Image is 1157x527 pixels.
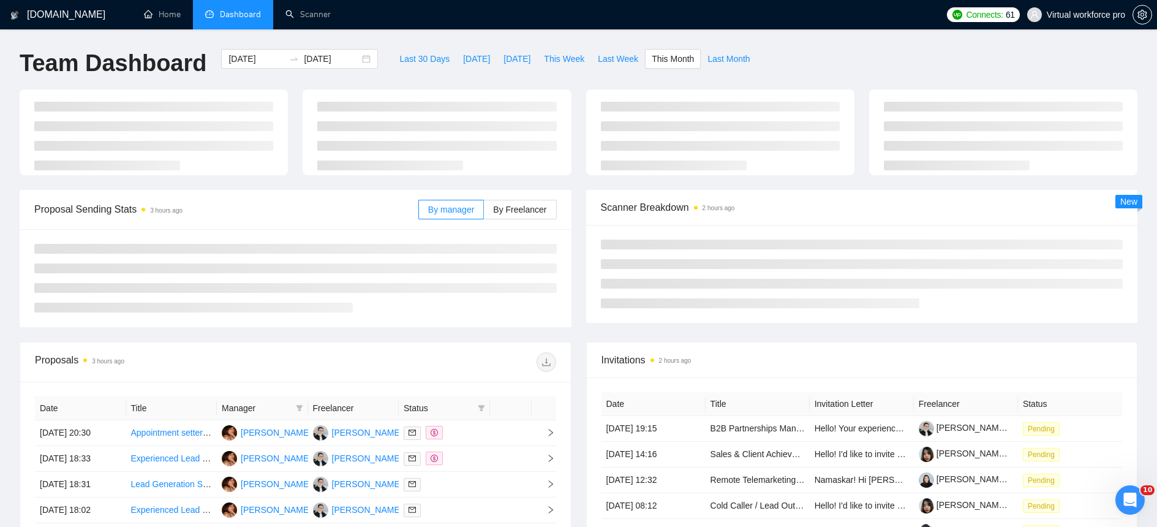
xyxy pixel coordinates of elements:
span: filter [296,404,303,412]
a: [PERSON_NAME] [PERSON_NAME] Baldelovar [919,449,1123,458]
span: setting [1133,10,1151,20]
span: to [289,54,299,64]
a: [PERSON_NAME] B [PERSON_NAME] [919,474,1088,484]
span: [DATE] [463,52,490,66]
span: This Week [544,52,584,66]
td: Sales & Client Achievement Specialist [706,442,810,468]
img: LB [313,502,328,518]
a: SF[PERSON_NAME] [222,427,311,437]
span: This Month [652,52,694,66]
span: right [537,454,555,463]
div: [PERSON_NAME] [PERSON_NAME] [332,477,475,491]
span: 61 [1006,8,1015,21]
span: Last Week [598,52,638,66]
img: LB [313,451,328,466]
span: Last Month [707,52,750,66]
td: [DATE] 19:15 [601,416,706,442]
td: Lead Generation Specialist Needed [126,472,217,498]
span: mail [409,480,416,488]
span: By Freelancer [493,205,546,214]
div: [PERSON_NAME] [241,503,311,517]
span: mail [409,455,416,462]
a: LB[PERSON_NAME] [PERSON_NAME] [313,427,475,437]
img: SF [222,477,237,492]
a: searchScanner [285,9,331,20]
div: [PERSON_NAME] [PERSON_NAME] [332,503,475,517]
span: Pending [1023,422,1060,436]
a: Sales & Client Achievement Specialist [710,449,855,459]
span: Status [404,401,473,415]
span: dollar [431,429,438,436]
button: [DATE] [456,49,497,69]
span: user [1030,10,1039,19]
td: [DATE] 18:31 [35,472,126,498]
span: filter [475,399,488,417]
span: mail [409,506,416,514]
td: [DATE] 20:30 [35,420,126,446]
span: Pending [1023,448,1060,461]
td: Experienced Lead Generation Specialist for Health and Fitness Companies in Canada [126,446,217,472]
button: This Week [537,49,591,69]
a: LB[PERSON_NAME] [PERSON_NAME] [313,453,475,463]
span: Pending [1023,499,1060,513]
th: Invitation Letter [810,392,914,416]
img: SF [222,451,237,466]
a: Pending [1023,475,1065,485]
a: Experienced Lead Generation Specialist for Wholesale Companies in [GEOGRAPHIC_DATA] [131,505,485,515]
a: SF[PERSON_NAME] [222,453,311,463]
span: filter [478,404,485,412]
td: Cold Caller / Lead Outreach Specialist [706,493,810,519]
th: Title [126,396,217,420]
span: Manager [222,401,291,415]
th: Title [706,392,810,416]
a: Pending [1023,449,1065,459]
span: By manager [428,205,474,214]
img: SF [222,502,237,518]
div: [PERSON_NAME] [PERSON_NAME] [332,426,475,439]
button: setting [1133,5,1152,25]
a: SF[PERSON_NAME] [222,504,311,514]
time: 2 hours ago [703,205,735,211]
td: [DATE] 14:16 [601,442,706,468]
button: This Month [645,49,701,69]
td: [DATE] 18:02 [35,498,126,523]
h1: Team Dashboard [20,49,206,78]
img: c1fODwZsz5Fak3Hn876IX78oy_Rm60z6iPw_PJyZW1ox3cU6SluZIif8p2NurrcB7o [919,447,934,462]
a: LB[PERSON_NAME] [PERSON_NAME] [313,479,475,488]
td: Appointment setter/Cold caller [126,420,217,446]
th: Status [1018,392,1122,416]
span: filter [293,399,306,417]
a: SF[PERSON_NAME] [222,479,311,488]
img: SF [222,425,237,441]
img: c1fODwZsz5Fak3Hn876IX78oy_Rm60z6iPw_PJyZW1ox3cU6SluZIif8p2NurrcB7o [919,498,934,514]
time: 2 hours ago [659,357,692,364]
a: Remote Telemarketing Associate [710,475,835,485]
div: Proposals [35,352,295,372]
span: Last 30 Days [399,52,450,66]
span: Scanner Breakdown [601,200,1123,215]
button: Last Month [701,49,756,69]
a: Pending [1023,501,1065,510]
span: dollar [431,455,438,462]
th: Date [601,392,706,416]
span: New [1120,197,1137,207]
td: B2B Partnerships Manager — Help Us Bring Feminine Empowerment to Leading Organizations [706,416,810,442]
td: Experienced Lead Generation Specialist for Wholesale Companies in Canada [126,498,217,523]
td: [DATE] 08:12 [601,493,706,519]
div: [PERSON_NAME] [241,452,311,465]
input: End date [304,52,360,66]
div: [PERSON_NAME] [241,477,311,491]
span: Connects: [967,8,1003,21]
a: B2B Partnerships Manager — Help Us Bring Feminine Empowerment to Leading Organizations [710,423,1072,433]
img: LB [313,425,328,441]
div: [PERSON_NAME] [241,426,311,439]
a: [PERSON_NAME] [PERSON_NAME] Baldelovar [919,500,1123,510]
span: right [537,506,555,514]
a: Cold Caller / Lead Outreach Specialist [710,501,856,510]
span: swap-right [289,54,299,64]
span: mail [409,429,416,436]
span: right [537,480,555,488]
td: Remote Telemarketing Associate [706,468,810,493]
img: LB [313,477,328,492]
a: Experienced Lead Generation Specialist for Health and Fitness Companies in [GEOGRAPHIC_DATA] [131,453,517,463]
